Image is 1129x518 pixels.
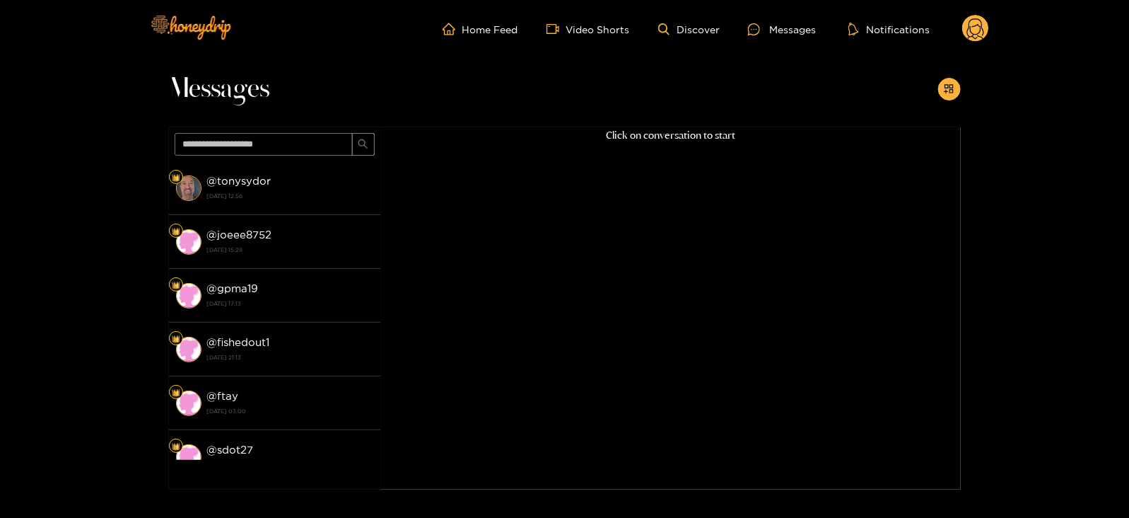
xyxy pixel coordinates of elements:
[358,139,368,151] span: search
[443,23,462,35] span: home
[381,127,961,144] p: Click on conversation to start
[207,243,374,256] strong: [DATE] 15:28
[169,72,270,106] span: Messages
[207,282,259,294] strong: @ gpma19
[546,23,566,35] span: video-camera
[176,444,201,470] img: conversation
[172,281,180,289] img: Fan Level
[443,23,518,35] a: Home Feed
[207,336,270,348] strong: @ fishedout1
[172,388,180,397] img: Fan Level
[844,22,934,36] button: Notifications
[176,283,201,309] img: conversation
[207,190,374,202] strong: [DATE] 12:56
[207,390,239,402] strong: @ ftay
[207,175,271,187] strong: @ tonysydor
[172,173,180,182] img: Fan Level
[944,84,954,96] span: appstore-add
[207,444,254,456] strong: @ sdot27
[658,23,720,35] a: Discover
[172,227,180,236] img: Fan Level
[207,351,374,364] strong: [DATE] 21:13
[172,442,180,451] img: Fan Level
[207,405,374,418] strong: [DATE] 03:00
[938,78,961,100] button: appstore-add
[172,335,180,343] img: Fan Level
[748,21,816,38] div: Messages
[352,133,375,156] button: search
[176,229,201,255] img: conversation
[546,23,630,35] a: Video Shorts
[176,391,201,416] img: conversation
[176,337,201,362] img: conversation
[207,459,374,471] strong: [DATE] 09:30
[207,229,272,241] strong: @ joeee8752
[176,175,201,201] img: conversation
[207,297,374,310] strong: [DATE] 17:13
